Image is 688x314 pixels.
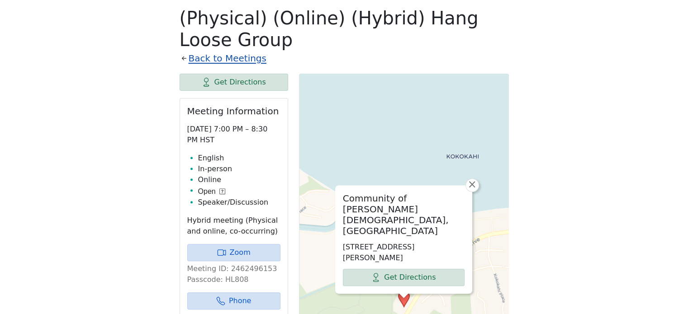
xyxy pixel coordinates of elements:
a: Get Directions [180,74,288,91]
h2: Community of [PERSON_NAME][DEMOGRAPHIC_DATA], [GEOGRAPHIC_DATA] [343,193,465,236]
p: [STREET_ADDRESS][PERSON_NAME] [343,242,465,263]
a: Zoom [187,244,280,261]
a: Close popup [465,178,479,192]
p: Hybrid meeting (Physical and online, co-occurring) [187,215,280,237]
button: Open [198,186,225,197]
li: Online [198,174,280,185]
p: Meeting ID: 2462496153 Passcode: HL808 [187,263,280,285]
li: In-person [198,164,280,174]
p: [DATE] 7:00 PM – 8:30 PM HST [187,124,280,145]
span: × [468,179,477,190]
li: English [198,153,280,164]
h2: Meeting Information [187,106,280,117]
li: Speaker/Discussion [198,197,280,208]
a: Get Directions [343,269,465,286]
a: Back to Meetings [189,51,266,66]
a: Phone [187,292,280,309]
h1: (Physical) (Online) (Hybrid) Hang Loose Group [180,7,509,51]
span: Open [198,186,216,197]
